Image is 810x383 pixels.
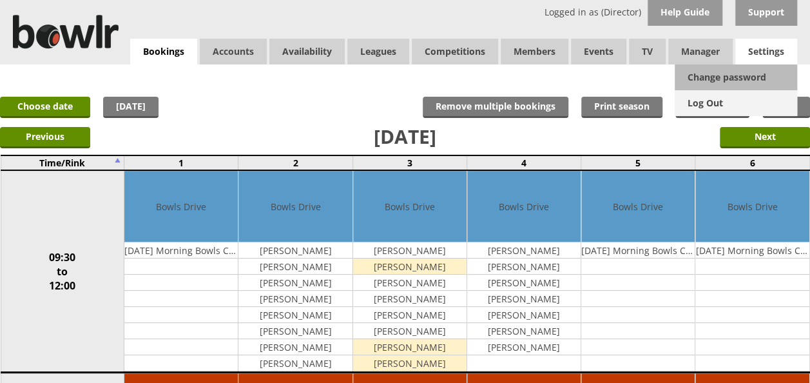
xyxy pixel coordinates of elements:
[720,127,810,148] input: Next
[467,259,581,275] td: [PERSON_NAME]
[124,171,238,242] td: Bowls Drive
[467,275,581,291] td: [PERSON_NAME]
[675,90,797,116] a: Log Out
[467,171,581,242] td: Bowls Drive
[467,323,581,339] td: [PERSON_NAME]
[467,339,581,355] td: [PERSON_NAME]
[200,39,267,64] span: Accounts
[581,97,662,118] a: Print season
[353,355,467,371] td: [PERSON_NAME]
[581,171,695,242] td: Bowls Drive
[353,291,467,307] td: [PERSON_NAME]
[347,39,409,64] a: Leagues
[238,171,352,242] td: Bowls Drive
[1,170,124,373] td: 09:30 to 12:00
[467,242,581,259] td: [PERSON_NAME]
[353,259,467,275] td: [PERSON_NAME]
[124,155,238,170] td: 1
[238,155,352,170] td: 2
[423,97,568,118] input: Remove multiple bookings
[695,171,809,242] td: Bowls Drive
[238,355,352,371] td: [PERSON_NAME]
[103,97,159,118] a: [DATE]
[467,291,581,307] td: [PERSON_NAME]
[238,291,352,307] td: [PERSON_NAME]
[353,307,467,323] td: [PERSON_NAME]
[467,155,581,170] td: 4
[238,307,352,323] td: [PERSON_NAME]
[353,339,467,355] td: [PERSON_NAME]
[501,39,568,64] span: Members
[353,275,467,291] td: [PERSON_NAME]
[735,39,797,64] span: Settings
[353,171,467,242] td: Bowls Drive
[581,155,695,170] td: 5
[238,339,352,355] td: [PERSON_NAME]
[668,39,733,64] span: Manager
[1,155,124,170] td: Time/Rink
[269,39,345,64] a: Availability
[130,39,197,65] a: Bookings
[629,39,666,64] span: TV
[352,155,467,170] td: 3
[238,275,352,291] td: [PERSON_NAME]
[353,323,467,339] td: [PERSON_NAME]
[353,242,467,259] td: [PERSON_NAME]
[238,259,352,275] td: [PERSON_NAME]
[571,39,626,64] a: Events
[238,323,352,339] td: [PERSON_NAME]
[412,39,498,64] a: Competitions
[675,64,797,90] a: Change password
[238,242,352,259] td: [PERSON_NAME]
[467,307,581,323] td: [PERSON_NAME]
[695,242,809,259] td: [DATE] Morning Bowls Club
[695,155,809,170] td: 6
[581,242,695,259] td: [DATE] Morning Bowls Club
[124,242,238,259] td: [DATE] Morning Bowls Club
